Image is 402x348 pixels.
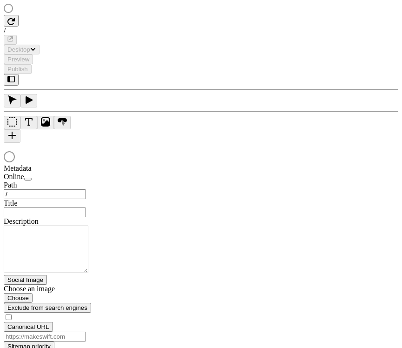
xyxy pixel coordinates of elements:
[20,116,37,129] button: Text
[4,64,32,74] button: Publish
[4,116,20,129] button: Box
[4,293,33,303] button: Choose
[4,54,33,64] button: Preview
[7,56,29,63] span: Preview
[7,66,28,73] span: Publish
[4,181,17,189] span: Path
[37,116,54,129] button: Image
[4,332,86,341] input: https://makeswift.com
[54,116,71,129] button: Button
[4,27,398,35] div: /
[4,199,18,207] span: Title
[7,304,87,311] span: Exclude from search engines
[7,276,43,283] span: Social Image
[4,285,115,293] div: Choose an image
[4,322,53,332] button: Canonical URL
[4,275,47,285] button: Social Image
[4,173,24,181] span: Online
[7,46,30,53] span: Desktop
[4,303,91,313] button: Exclude from search engines
[7,294,29,301] span: Choose
[4,217,39,225] span: Description
[4,164,115,173] div: Metadata
[4,45,40,54] button: Desktop
[7,323,49,330] span: Canonical URL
